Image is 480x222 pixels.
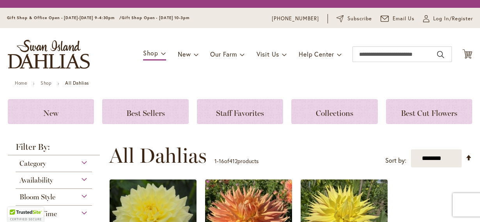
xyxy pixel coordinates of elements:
span: Shop [143,49,158,57]
span: 412 [229,157,237,165]
span: Log In/Register [433,15,473,23]
span: All Dahlias [109,144,207,167]
span: Our Farm [210,50,237,58]
span: Subscribe [347,15,372,23]
span: 1 [214,157,217,165]
span: Bloom Style [19,193,55,201]
a: Home [15,80,27,86]
a: Best Sellers [102,99,188,124]
a: Staff Favorites [197,99,283,124]
a: Best Cut Flowers [386,99,472,124]
a: Collections [291,99,377,124]
span: Availability [19,176,53,185]
a: store logo [8,40,90,69]
span: 16 [219,157,224,165]
span: Help Center [299,50,334,58]
strong: All Dahlias [65,80,89,86]
span: Collections [316,108,353,118]
p: - of products [214,155,259,167]
span: Best Sellers [126,108,165,118]
a: [PHONE_NUMBER] [272,15,319,23]
span: New [43,108,58,118]
a: New [8,99,94,124]
a: Email Us [381,15,415,23]
label: Sort by: [385,153,406,168]
span: New [178,50,191,58]
a: Shop [41,80,51,86]
span: Staff Favorites [216,108,264,118]
a: Log In/Register [423,15,473,23]
span: Gift Shop & Office Open - [DATE]-[DATE] 9-4:30pm / [7,15,122,20]
button: Search [437,48,444,61]
span: Gift Shop Open - [DATE] 10-3pm [122,15,190,20]
span: Email Us [393,15,415,23]
span: Best Cut Flowers [401,108,457,118]
span: Visit Us [257,50,279,58]
strong: Filter By: [8,143,100,155]
span: Category [19,159,46,168]
a: Subscribe [337,15,372,23]
iframe: Launch Accessibility Center [6,194,28,216]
